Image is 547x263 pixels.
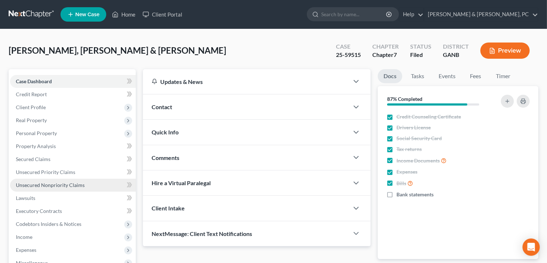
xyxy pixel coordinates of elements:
span: Personal Property [16,130,57,136]
span: Expenses [396,168,417,175]
span: 7 [394,51,397,58]
a: Tasks [405,69,430,83]
span: NextMessage: Client Text Notifications [152,230,252,237]
span: Drivers License [396,124,431,131]
a: Unsecured Priority Claims [10,166,136,179]
span: Unsecured Priority Claims [16,169,75,175]
div: Filed [410,51,431,59]
span: Credit Counseling Certificate [396,113,461,120]
a: Lawsuits [10,192,136,205]
span: Tax returns [396,146,422,153]
a: Home [108,8,139,21]
span: Credit Report [16,91,47,97]
span: Property Analysis [16,143,56,149]
a: Credit Report [10,88,136,101]
div: District [443,43,469,51]
span: Client Profile [16,104,46,110]
span: Case Dashboard [16,78,52,84]
span: Secured Claims [16,156,50,162]
a: Timer [490,69,516,83]
span: Bills [396,180,406,187]
a: Secured Claims [10,153,136,166]
span: Income Documents [396,157,440,164]
a: Docs [378,69,402,83]
span: Unsecured Nonpriority Claims [16,182,85,188]
span: Bank statements [396,191,434,198]
span: Comments [152,154,179,161]
div: Open Intercom Messenger [523,239,540,256]
div: Chapter [372,51,399,59]
a: Unsecured Nonpriority Claims [10,179,136,192]
span: Quick Info [152,129,179,135]
div: Case [336,43,361,51]
a: [PERSON_NAME] & [PERSON_NAME], PC [424,8,538,21]
a: Executory Contracts [10,205,136,218]
span: New Case [75,12,99,17]
a: Property Analysis [10,140,136,153]
div: Updates & News [152,78,340,85]
span: [PERSON_NAME], [PERSON_NAME] & [PERSON_NAME] [9,45,226,55]
span: Lawsuits [16,195,35,201]
span: Contact [152,103,172,110]
span: Income [16,234,32,240]
span: Expenses [16,247,36,253]
span: Hire a Virtual Paralegal [152,179,211,186]
div: Status [410,43,431,51]
span: Codebtors Insiders & Notices [16,221,81,227]
a: Case Dashboard [10,75,136,88]
a: Client Portal [139,8,186,21]
a: Help [399,8,423,21]
span: Client Intake [152,205,185,211]
span: Real Property [16,117,47,123]
strong: 87% Completed [387,96,422,102]
input: Search by name... [321,8,387,21]
a: Fees [464,69,487,83]
div: 25-59515 [336,51,361,59]
div: Chapter [372,43,399,51]
button: Preview [480,43,530,59]
a: Events [433,69,461,83]
span: Social Security Card [396,135,442,142]
div: GANB [443,51,469,59]
span: Executory Contracts [16,208,62,214]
